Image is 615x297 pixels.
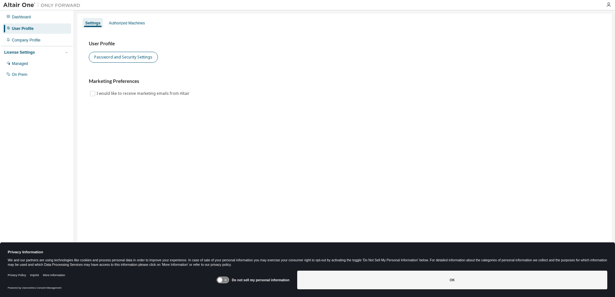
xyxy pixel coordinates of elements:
[12,38,41,43] div: Company Profile
[85,21,100,26] div: Settings
[12,61,28,66] div: Managed
[3,2,84,8] img: Altair One
[89,52,158,63] button: Password and Security Settings
[89,78,600,85] h3: Marketing Preferences
[4,50,35,55] div: License Settings
[12,72,27,77] div: On Prem
[12,14,31,20] div: Dashboard
[96,90,191,97] label: I would like to receive marketing emails from Altair
[109,21,145,26] div: Authorized Machines
[12,26,33,31] div: User Profile
[89,40,600,47] h3: User Profile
